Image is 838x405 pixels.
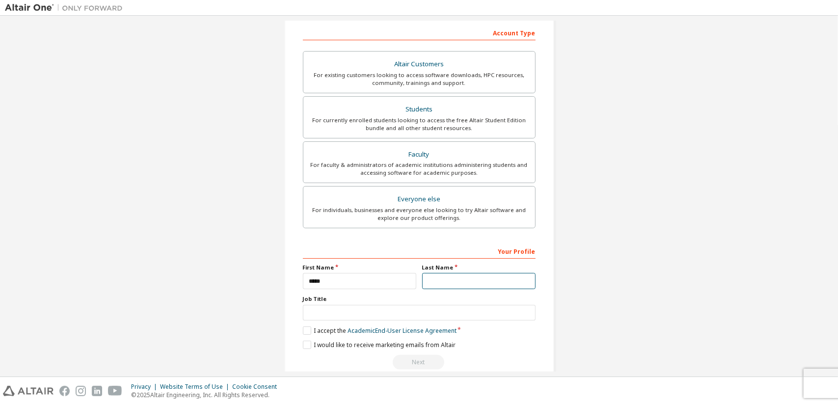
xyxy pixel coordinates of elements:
img: linkedin.svg [92,386,102,396]
div: For individuals, businesses and everyone else looking to try Altair software and explore our prod... [309,206,529,222]
div: Cookie Consent [232,383,283,391]
img: youtube.svg [108,386,122,396]
img: facebook.svg [59,386,70,396]
p: © 2025 Altair Engineering, Inc. All Rights Reserved. [131,391,283,399]
div: Website Terms of Use [160,383,232,391]
div: Account Type [303,25,536,40]
div: Students [309,103,529,116]
div: For faculty & administrators of academic institutions administering students and accessing softwa... [309,161,529,177]
img: Altair One [5,3,128,13]
div: Read and acccept EULA to continue [303,355,536,370]
label: I would like to receive marketing emails from Altair [303,341,456,349]
div: Everyone else [309,192,529,206]
a: Academic End-User License Agreement [348,326,457,335]
div: For currently enrolled students looking to access the free Altair Student Edition bundle and all ... [309,116,529,132]
img: instagram.svg [76,386,86,396]
label: First Name [303,264,416,271]
div: For existing customers looking to access software downloads, HPC resources, community, trainings ... [309,71,529,87]
div: Your Profile [303,243,536,259]
div: Faculty [309,148,529,162]
label: Job Title [303,295,536,303]
div: Altair Customers [309,57,529,71]
label: Last Name [422,264,536,271]
label: I accept the [303,326,457,335]
img: altair_logo.svg [3,386,54,396]
div: Privacy [131,383,160,391]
